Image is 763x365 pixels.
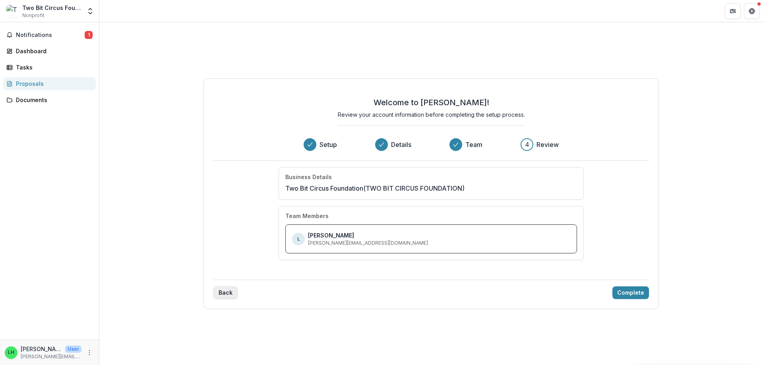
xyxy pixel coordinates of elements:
span: Notifications [16,32,85,39]
img: Two Bit Circus Foundation [6,5,19,17]
h4: Business Details [285,174,332,181]
h3: Details [391,140,411,149]
p: Review your account information before completing the setup process. [338,110,525,119]
h2: Welcome to [PERSON_NAME]! [374,98,489,107]
p: L [297,236,300,243]
div: Documents [16,96,89,104]
h3: Team [465,140,482,149]
h3: Setup [320,140,337,149]
a: Dashboard [3,44,96,58]
div: 4 [525,140,529,149]
button: Notifications1 [3,29,96,41]
p: User [65,346,81,353]
button: Open entity switcher [85,3,96,19]
p: [PERSON_NAME][EMAIL_ADDRESS][DOMAIN_NAME] [308,239,428,247]
h4: Team Members [285,213,329,220]
p: [PERSON_NAME] [21,345,62,353]
div: Two Bit Circus Foundation [22,4,81,12]
span: 1 [85,31,93,39]
div: Leah Hanes [8,350,14,355]
button: Partners [725,3,741,19]
a: Proposals [3,77,96,90]
div: Progress [304,138,559,151]
p: Two Bit Circus Foundation (TWO BIT CIRCUS FOUNDATION) [285,183,465,193]
button: More [85,348,94,357]
p: [PERSON_NAME][EMAIL_ADDRESS][DOMAIN_NAME] [21,353,81,360]
span: Nonprofit [22,12,45,19]
button: Get Help [744,3,760,19]
div: Tasks [16,63,89,71]
p: [PERSON_NAME] [308,231,354,239]
div: Dashboard [16,47,89,55]
button: Complete [612,286,649,299]
button: Back [213,286,238,299]
div: Proposals [16,79,89,88]
a: Documents [3,93,96,106]
a: Tasks [3,61,96,74]
h3: Review [536,140,559,149]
